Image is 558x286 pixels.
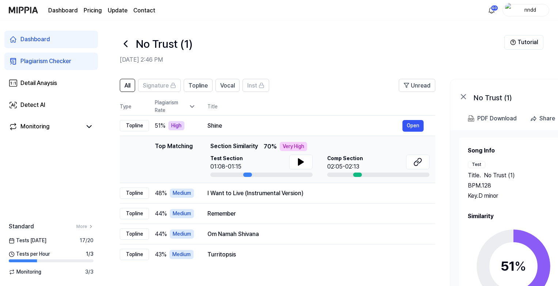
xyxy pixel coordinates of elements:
[4,31,98,48] a: Dashboard
[136,36,192,52] h1: No Trust (1)
[501,256,526,276] div: 51
[169,250,194,259] div: Medium
[516,6,544,14] div: nndd
[210,155,243,162] span: Test Section
[76,223,93,230] a: More
[468,115,474,122] img: PDF Download
[155,142,193,177] div: Top Matching
[133,6,155,15] a: Contact
[207,230,424,239] div: Om Namah Shivana
[120,208,149,219] div: Topline
[155,209,167,218] span: 44 %
[242,79,269,92] button: Inst
[48,6,78,15] a: Dashboard
[399,79,435,92] button: Unread
[85,268,93,276] span: 3 / 3
[207,189,424,198] div: I Want to Live (Instrumental Version)
[327,155,363,162] span: Comp Section
[188,81,208,90] span: Topline
[20,79,57,88] div: Detail Anaysis
[502,4,549,16] button: profilenndd
[220,81,235,90] span: Vocal
[9,250,50,258] span: Tests per Hour
[484,171,515,180] span: No Trust (1)
[155,230,167,239] span: 44 %
[247,81,257,90] span: Inst
[539,114,555,123] div: Share
[210,162,243,171] div: 01:08-01:15
[491,5,498,11] div: 60
[9,268,41,276] span: Monitoring
[168,121,184,130] div: High
[468,161,485,168] div: Test
[505,3,514,18] img: profile
[4,74,98,92] a: Detail Anaysis
[411,81,431,90] span: Unread
[170,209,194,218] div: Medium
[125,81,130,90] span: All
[84,6,102,15] button: Pricing
[210,142,258,151] span: Section Similarity
[155,189,167,198] span: 48 %
[155,121,165,130] span: 51 %
[477,114,517,123] div: PDF Download
[108,6,127,15] a: Update
[155,250,167,259] span: 43 %
[207,209,424,218] div: Remember
[86,250,93,258] span: 1 / 3
[20,101,45,109] div: Detect AI
[170,189,194,198] div: Medium
[120,55,504,64] h2: [DATE] 2:46 PM
[9,237,46,244] span: Tests [DATE]
[327,162,363,171] div: 02:05-02:13
[215,79,240,92] button: Vocal
[280,142,307,151] div: Very High
[510,39,516,45] img: Help
[264,142,277,151] span: 70 %
[120,188,149,199] div: Topline
[184,79,213,92] button: Topline
[20,35,50,44] div: Dashboard
[402,120,424,132] button: Open
[143,81,169,90] span: Signature
[207,98,435,115] th: Title
[120,79,135,92] button: All
[9,222,34,231] span: Standard
[9,122,82,131] a: Monitoring
[515,258,526,274] span: %
[170,229,194,239] div: Medium
[207,121,402,130] div: Shine
[120,228,149,240] div: Topline
[20,122,50,131] div: Monitoring
[468,171,481,180] span: Title .
[80,237,93,244] span: 17 / 20
[120,249,149,260] div: Topline
[120,120,149,131] div: Topline
[487,6,496,15] img: 알림
[155,99,196,114] div: Plagiarism Rate
[4,53,98,70] a: Plagiarism Checker
[20,57,71,66] div: Plagiarism Checker
[4,96,98,114] a: Detect AI
[504,35,543,50] button: Tutorial
[207,250,424,259] div: Turritopsis
[486,4,497,16] button: 알림60
[120,98,149,116] th: Type
[466,111,518,126] button: PDF Download
[138,79,181,92] button: Signature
